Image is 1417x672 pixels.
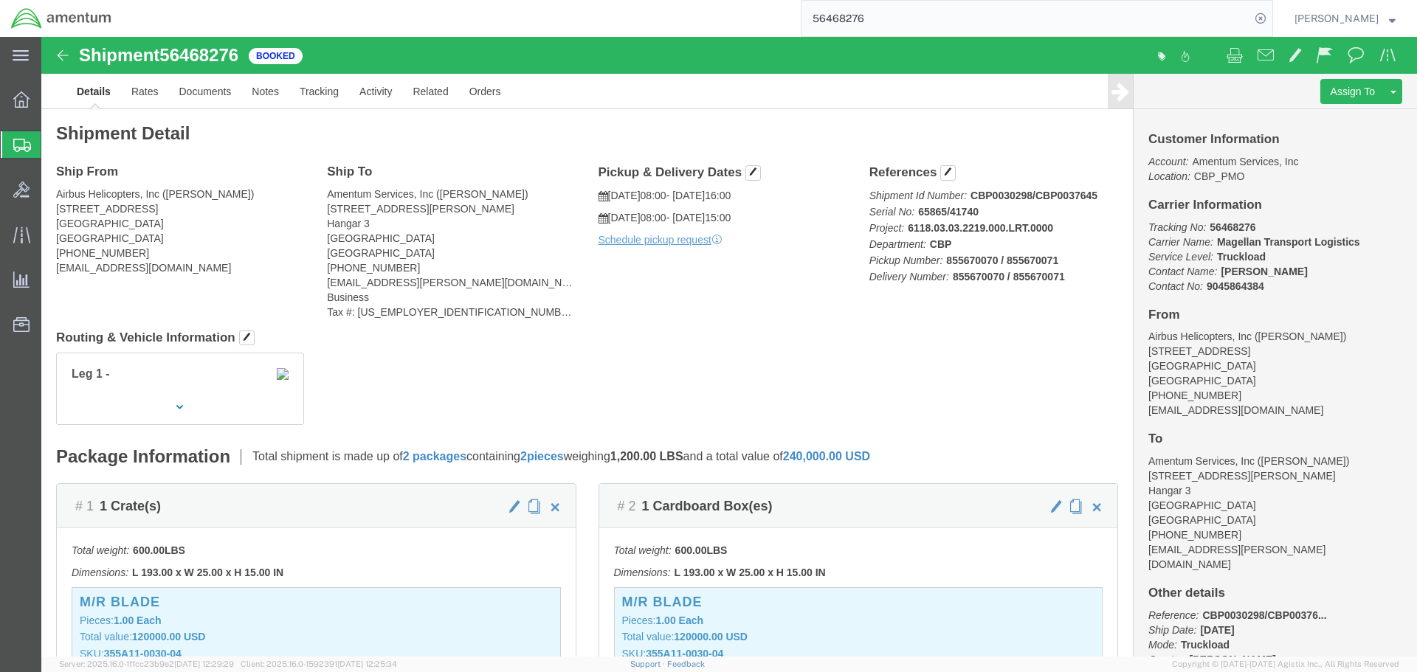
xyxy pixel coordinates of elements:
[1294,10,1379,27] span: Steven Alcott
[801,1,1250,36] input: Search for shipment number, reference number
[1172,658,1399,671] span: Copyright © [DATE]-[DATE] Agistix Inc., All Rights Reserved
[10,7,112,30] img: logo
[337,659,397,668] span: [DATE] 12:25:34
[630,659,667,668] a: Support
[174,659,234,668] span: [DATE] 12:29:29
[41,37,1417,657] iframe: FS Legacy Container
[241,659,397,668] span: Client: 2025.16.0-1592391
[667,659,705,668] a: Feedback
[59,659,234,668] span: Server: 2025.16.0-1ffcc23b9e2
[1294,10,1396,27] button: [PERSON_NAME]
